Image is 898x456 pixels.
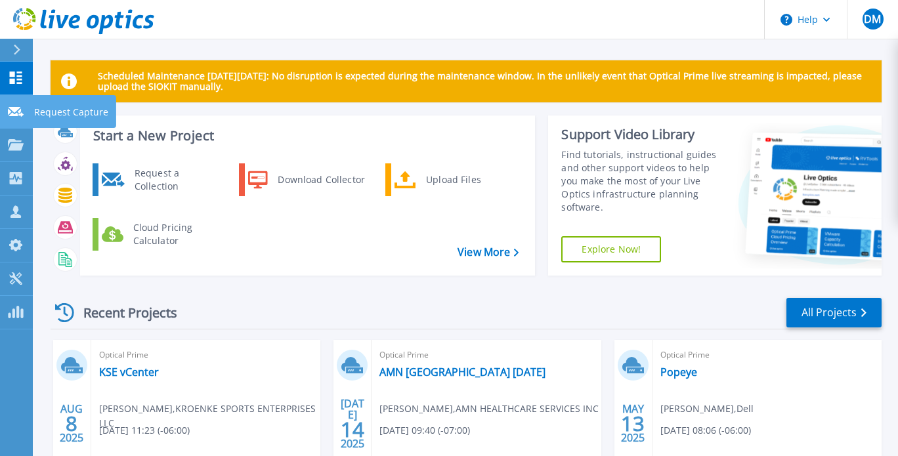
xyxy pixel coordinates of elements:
[341,424,364,435] span: 14
[59,400,84,447] div: AUG 2025
[99,402,320,430] span: [PERSON_NAME] , KROENKE SPORTS ENTERPRISES LLC
[99,423,190,438] span: [DATE] 11:23 (-06:00)
[660,402,754,416] span: [PERSON_NAME] , Dell
[379,348,593,362] span: Optical Prime
[379,365,545,379] a: AMN [GEOGRAPHIC_DATA] [DATE]
[660,365,697,379] a: Popeye
[127,221,224,247] div: Cloud Pricing Calculator
[561,236,661,262] a: Explore Now!
[660,348,874,362] span: Optical Prime
[561,148,727,214] div: Find tutorials, instructional guides and other support videos to help you make the most of your L...
[864,14,881,24] span: DM
[561,126,727,143] div: Support Video Library
[271,167,370,193] div: Download Collector
[34,95,108,129] p: Request Capture
[621,418,645,429] span: 13
[98,71,871,92] p: Scheduled Maintenance [DATE][DATE]: No disruption is expected during the maintenance window. In t...
[385,163,520,196] a: Upload Files
[239,163,374,196] a: Download Collector
[99,348,312,362] span: Optical Prime
[93,129,519,143] h3: Start a New Project
[93,218,227,251] a: Cloud Pricing Calculator
[620,400,645,447] div: MAY 2025
[419,167,517,193] div: Upload Files
[51,297,195,329] div: Recent Projects
[786,298,882,327] a: All Projects
[128,167,224,193] div: Request a Collection
[93,163,227,196] a: Request a Collection
[99,365,159,379] a: KSE vCenter
[340,400,365,447] div: [DATE] 2025
[66,418,77,429] span: 8
[458,246,519,259] a: View More
[660,423,751,438] span: [DATE] 08:06 (-06:00)
[379,423,470,438] span: [DATE] 09:40 (-07:00)
[379,402,599,416] span: [PERSON_NAME] , AMN HEALTHCARE SERVICES INC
